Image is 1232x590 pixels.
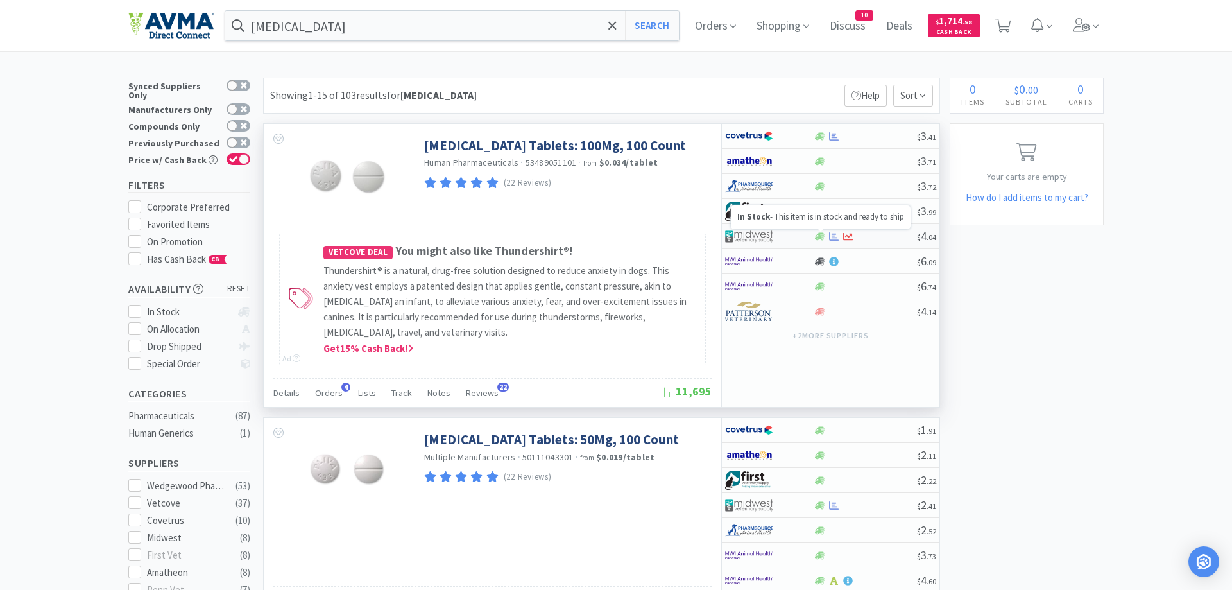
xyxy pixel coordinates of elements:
p: Your carts are empty [950,169,1103,184]
span: · [520,157,523,168]
img: 7915dbd3f8974342a4dc3feb8efc1740_58.png [725,177,773,196]
div: ( 87 ) [235,408,250,424]
span: · [576,451,578,463]
h5: How do I add items to my cart? [950,190,1103,205]
div: ( 1 ) [240,426,250,441]
img: d3b679c5af184122b5899ace3de1029d_119799.jpeg [305,137,389,220]
span: $ [917,501,921,511]
img: f6b2451649754179b5b4e0c70c3f7cb0_2.png [725,277,773,296]
span: $ [917,232,921,242]
img: f6b2451649754179b5b4e0c70c3f7cb0_2.png [725,252,773,271]
span: 0 [1077,81,1084,97]
span: 53489051101 [526,157,577,168]
span: Cash Back [936,29,972,37]
div: On Allocation [147,322,232,337]
a: Discuss10 [825,21,871,32]
span: $ [917,132,921,142]
span: 2 [917,498,936,512]
div: Human Generics [128,426,232,441]
strong: In Stock [737,211,770,222]
span: Details [273,387,300,399]
button: +2more suppliers [786,327,875,345]
span: Lists [358,387,376,399]
div: Corporate Preferred [147,200,251,215]
span: Notes [427,387,450,399]
div: Showing 1-15 of 103 results [270,87,477,104]
span: Vetcove Deal [323,246,393,259]
span: 0 [970,81,976,97]
h4: You might also like Thundershirt®! [323,242,699,261]
div: Midwest [147,530,227,546]
h5: Availability [128,282,250,297]
span: 2 [917,523,936,537]
span: 2 [917,473,936,487]
div: ( 10 ) [235,513,250,528]
span: . 41 [927,501,936,511]
div: ( 8 ) [240,548,250,563]
span: 4 [917,304,936,318]
span: · [578,157,581,168]
span: 6 [917,254,936,268]
span: reset [227,282,251,296]
p: (22 Reviews) [504,471,552,484]
span: Reviews [466,387,499,399]
a: Multiple Manufacturers [424,451,516,463]
strong: [MEDICAL_DATA] [400,89,477,101]
img: f6b2451649754179b5b4e0c70c3f7cb0_2.png [725,546,773,565]
span: . 60 [927,577,936,586]
a: Deals [881,21,918,32]
span: $ [1014,83,1019,96]
div: Pharmaceuticals [128,408,232,424]
span: Orders [315,387,343,399]
img: 77fca1acd8b6420a9015268ca798ef17_1.png [725,126,773,146]
h4: Carts [1057,96,1103,108]
span: 3 [917,128,936,143]
a: [MEDICAL_DATA] Tablets: 50Mg, 100 Count [424,431,679,448]
img: bb389dfad32f4b67bb17f6cd70e1caee_119798.jpeg [305,431,389,514]
div: Open Intercom Messenger [1188,546,1219,577]
span: $ [917,476,921,486]
span: . 99 [927,207,936,217]
div: Wedgewood Pharmacy [147,478,227,494]
span: 4 [917,229,936,243]
span: $ [917,282,921,292]
span: 22 [497,383,509,392]
span: $ [917,182,921,192]
span: $ [917,526,921,536]
p: Help [844,85,887,107]
div: Covetrus [147,513,227,528]
div: ( 37 ) [235,496,250,511]
span: . 52 [927,526,936,536]
span: 1 [917,422,936,437]
span: . 91 [927,426,936,436]
img: f6b2451649754179b5b4e0c70c3f7cb0_2.png [725,571,773,590]
span: 3 [917,153,936,168]
span: from [580,453,594,462]
img: 3331a67d23dc422aa21b1ec98afbf632_11.png [725,446,773,465]
span: $ [917,308,921,317]
div: ( 53 ) [235,478,250,494]
span: Human Pharmaceuticals [424,157,518,168]
span: $ [917,577,921,586]
div: . [995,83,1057,96]
span: · [518,451,520,463]
span: 3 [917,178,936,193]
div: In Stock [147,304,232,320]
img: 67d67680309e4a0bb49a5ff0391dcc42_6.png [725,471,773,490]
h5: Suppliers [128,456,250,471]
span: $ [917,257,921,267]
input: Search by item, sku, manufacturer, ingredient, size... [225,11,679,40]
span: . 74 [927,282,936,292]
span: . 73 [927,551,936,561]
img: 4dd14cff54a648ac9e977f0c5da9bc2e_5.png [725,496,773,515]
span: $ [917,551,921,561]
div: Amatheon [147,565,227,580]
img: 7915dbd3f8974342a4dc3feb8efc1740_58.png [725,521,773,540]
span: 50111043301 [522,451,574,463]
span: from [583,159,597,168]
h4: Items [950,96,995,108]
span: 0 [1019,81,1025,97]
h4: Subtotal [995,96,1057,108]
p: (22 Reviews) [504,177,552,190]
span: 4 [917,573,936,587]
